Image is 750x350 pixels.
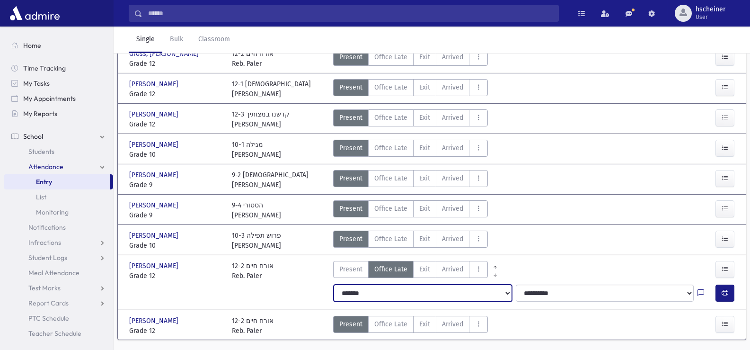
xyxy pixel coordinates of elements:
span: Present [339,113,362,123]
span: Present [339,52,362,62]
span: [PERSON_NAME] [129,170,180,180]
span: User [696,13,725,21]
div: AttTypes [333,109,488,129]
a: Home [4,38,113,53]
span: Grade 9 [129,210,222,220]
span: Arrived [442,204,463,214]
a: Bulk [162,27,191,53]
span: Gross, [PERSON_NAME] [129,49,201,59]
a: Teacher Schedule [4,326,113,341]
span: Exit [419,319,430,329]
a: My Tasks [4,76,113,91]
div: AttTypes [333,49,488,69]
span: Students [28,147,54,156]
span: Grade 9 [129,180,222,190]
span: Office Late [374,319,407,329]
span: My Tasks [23,79,50,88]
span: Present [339,82,362,92]
span: Present [339,234,362,244]
span: Exit [419,113,430,123]
span: School [23,132,43,141]
span: Present [339,264,362,274]
span: Present [339,173,362,183]
span: Meal Attendance [28,269,79,277]
span: Exit [419,52,430,62]
a: Report Cards [4,296,113,311]
span: My Reports [23,109,57,118]
span: Exit [419,264,430,274]
span: Exit [419,204,430,214]
span: Office Late [374,52,407,62]
span: Office Late [374,204,407,214]
a: Classroom [191,27,238,53]
span: Office Late [374,82,407,92]
div: 10-3 פרוש תפילה [PERSON_NAME] [232,231,281,251]
a: Student Logs [4,250,113,265]
div: AttTypes [333,231,488,251]
span: Arrived [442,113,463,123]
span: Test Marks [28,284,61,292]
span: Arrived [442,319,463,329]
span: Arrived [442,173,463,183]
span: Entry [36,178,52,186]
span: Office Late [374,234,407,244]
span: Time Tracking [23,64,66,72]
div: AttTypes [333,200,488,220]
span: Exit [419,143,430,153]
div: AttTypes [333,140,488,160]
a: Monitoring [4,205,113,220]
div: 12-1 [DEMOGRAPHIC_DATA] [PERSON_NAME] [232,79,311,99]
div: AttTypes [333,79,488,99]
a: Attendance [4,159,113,174]
a: List [4,189,113,205]
span: [PERSON_NAME] [129,316,180,326]
div: 12-2 אורח חיים Reb. Paler [232,261,274,281]
span: Exit [419,173,430,183]
span: Grade 12 [129,89,222,99]
span: Office Late [374,173,407,183]
a: Meal Attendance [4,265,113,280]
span: [PERSON_NAME] [129,79,180,89]
a: Entry [4,174,110,189]
span: Grade 12 [129,119,222,129]
span: [PERSON_NAME] [129,200,180,210]
span: Arrived [442,264,463,274]
div: 10-1 מגילה [PERSON_NAME] [232,140,281,160]
div: 9-4 הסטורי [PERSON_NAME] [232,200,281,220]
span: [PERSON_NAME] [129,261,180,271]
span: Grade 10 [129,241,222,251]
span: Monitoring [36,208,69,216]
span: Infractions [28,238,61,247]
span: Arrived [442,82,463,92]
a: PTC Schedule [4,311,113,326]
span: Office Late [374,113,407,123]
span: Exit [419,234,430,244]
a: My Reports [4,106,113,121]
span: Office Late [374,143,407,153]
span: Present [339,319,362,329]
div: 9-2 [DEMOGRAPHIC_DATA] [PERSON_NAME] [232,170,309,190]
span: hscheiner [696,6,725,13]
span: PTC Schedule [28,314,69,323]
span: Grade 12 [129,271,222,281]
a: Students [4,144,113,159]
span: Arrived [442,52,463,62]
span: [PERSON_NAME] [129,140,180,150]
span: Student Logs [28,253,67,262]
span: Present [339,204,362,214]
div: AttTypes [333,261,488,281]
span: List [36,193,46,201]
input: Search [142,5,558,22]
span: Arrived [442,234,463,244]
span: Grade 12 [129,59,222,69]
div: AttTypes [333,170,488,190]
div: AttTypes [333,316,488,336]
span: [PERSON_NAME] [129,109,180,119]
span: My Appointments [23,94,76,103]
span: Report Cards [28,299,69,307]
a: Time Tracking [4,61,113,76]
a: My Appointments [4,91,113,106]
span: Home [23,41,41,50]
a: Infractions [4,235,113,250]
span: Present [339,143,362,153]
